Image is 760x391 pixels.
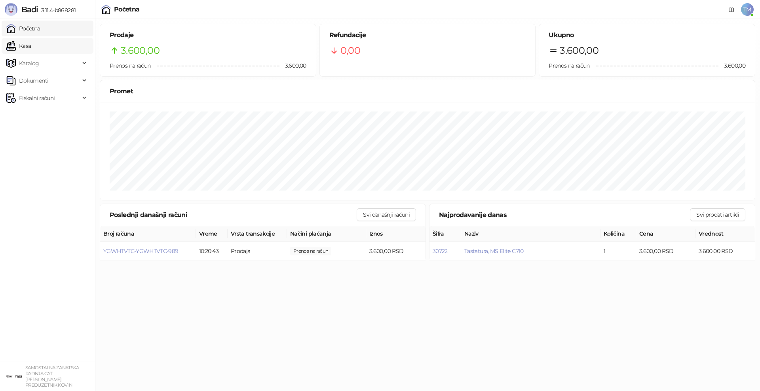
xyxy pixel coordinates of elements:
[329,30,526,40] h5: Refundacije
[600,226,636,242] th: Količina
[439,210,690,220] div: Najprodavanije danas
[636,226,695,242] th: Cena
[560,43,598,58] span: 3.600,00
[103,247,179,255] button: YGWHTVTC-YGWHTVTC-989
[549,62,589,69] span: Prenos na račun
[600,242,636,261] td: 1
[38,7,76,14] span: 3.11.4-b868281
[110,210,357,220] div: Poslednji današnji računi
[690,208,745,221] button: Svi prodati artikli
[110,30,306,40] h5: Prodaje
[287,226,366,242] th: Načini plaćanja
[5,3,17,16] img: Logo
[110,86,745,96] div: Promet
[121,43,160,58] span: 3.600,00
[110,62,150,69] span: Prenos na račun
[100,226,196,242] th: Broj računa
[228,226,287,242] th: Vrsta transakcije
[196,242,228,261] td: 10:20:43
[25,365,79,388] small: SAMOSTALNA ZANATSKA RADNJA CAT [PERSON_NAME] PREDUZETNIK KOVIN
[695,226,755,242] th: Vrednost
[461,226,600,242] th: Naziv
[429,226,461,242] th: Šifra
[19,90,55,106] span: Fiskalni računi
[366,242,426,261] td: 3.600,00 RSD
[366,226,426,242] th: Iznos
[228,242,287,261] td: Prodaja
[279,61,306,70] span: 3.600,00
[549,30,745,40] h5: Ukupno
[21,5,38,14] span: Badi
[196,226,228,242] th: Vreme
[741,3,754,16] span: TM
[6,368,22,384] img: 64x64-companyLogo-ae27db6e-dfce-48a1-b68e-83471bd1bffd.png
[340,43,360,58] span: 0,00
[718,61,745,70] span: 3.600,00
[19,55,39,71] span: Katalog
[695,242,755,261] td: 3.600,00 RSD
[19,73,48,89] span: Dokumenti
[636,242,695,261] td: 3.600,00 RSD
[6,21,40,36] a: Početna
[290,247,331,255] span: 3.600,00
[433,247,448,255] button: 30722
[6,38,31,54] a: Kasa
[725,3,738,16] a: Dokumentacija
[357,208,416,221] button: Svi današnji računi
[464,247,524,255] button: Tastatura, MS Elite C710
[114,6,140,13] div: Početna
